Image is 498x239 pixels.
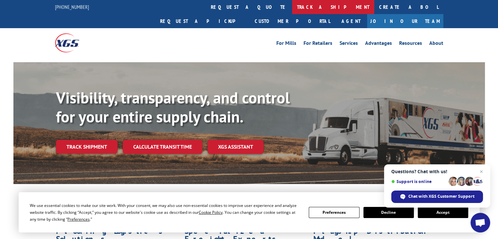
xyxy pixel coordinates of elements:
[365,41,392,48] a: Advantages
[399,41,422,48] a: Resources
[418,207,468,218] button: Accept
[340,41,358,48] a: Services
[363,207,414,218] button: Decline
[155,14,250,28] a: Request a pickup
[429,41,443,48] a: About
[250,14,335,28] a: Customer Portal
[408,193,474,199] span: Chat with XGS Customer Support
[19,192,480,232] div: Cookie Consent Prompt
[276,41,296,48] a: For Mills
[391,191,483,203] div: Chat with XGS Customer Support
[67,216,90,222] span: Preferences
[477,168,485,175] span: Close chat
[56,140,118,154] a: Track shipment
[56,87,290,127] b: Visibility, transparency, and control for your entire supply chain.
[309,207,359,218] button: Preferences
[304,41,332,48] a: For Retailers
[30,202,301,223] div: We use essential cookies to make our site work. With your consent, we may also use non-essential ...
[199,210,223,215] span: Cookie Policy
[55,4,89,10] a: [PHONE_NUMBER]
[123,140,202,154] a: Calculate transit time
[391,169,483,174] span: Questions? Chat with us!
[391,179,446,184] span: Support is online
[208,140,264,154] a: XGS ASSISTANT
[367,14,443,28] a: Join Our Team
[335,14,367,28] a: Agent
[470,213,490,232] div: Open chat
